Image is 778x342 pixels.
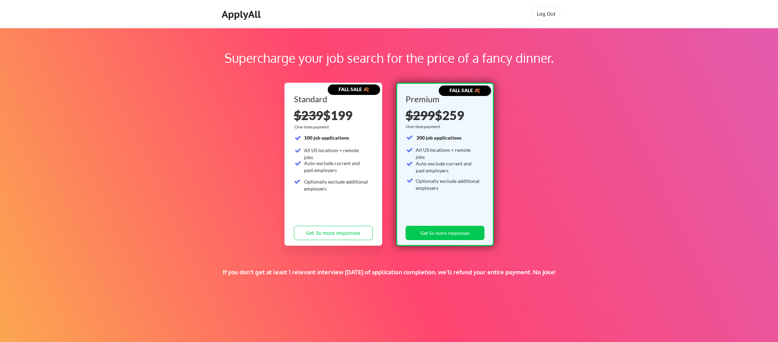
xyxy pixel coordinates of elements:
div: Optionally exclude additional employers [416,178,480,191]
strong: 100 job applications [304,135,349,141]
div: $199 [294,109,373,121]
div: Auto-exclude current and past employers [416,160,480,174]
div: Supercharge your job search for the price of a fancy dinner. [45,49,733,67]
strong: 200 job applications [416,135,461,141]
div: Auto-exclude current and past employers [304,160,369,173]
div: Optionally exclude additional employers [304,178,369,192]
s: $299 [406,107,435,123]
strong: FALL SALE 🍂 [339,86,369,92]
div: Premium [406,95,482,103]
div: All US locations + remote jobs [304,147,369,161]
s: $239 [294,107,323,123]
div: If you don't get at least 1 relevant interview [DATE] of application completion, we'll refund you... [121,268,657,276]
div: ApplyAll [222,8,263,20]
button: Log Out [532,7,560,21]
button: Get 5x more responses [406,226,484,240]
button: Get 3x more responses [294,226,373,240]
div: One-time payment [295,124,331,130]
div: Standard [294,95,370,103]
div: One-time payment [406,124,442,129]
strong: FALL SALE 🍂 [450,87,480,93]
div: All US locations + remote jobs [416,147,480,160]
div: $259 [406,109,482,121]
